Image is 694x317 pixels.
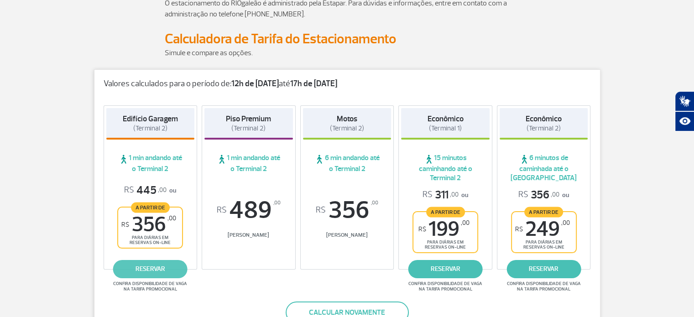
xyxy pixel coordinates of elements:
[273,198,281,208] sup: ,00
[165,47,530,58] p: Simule e compare as opções.
[421,239,470,250] span: para diárias em reservas on-line
[121,214,176,235] span: 356
[426,207,465,217] span: A partir de
[515,225,523,233] sup: R$
[217,205,227,215] sup: R$
[527,124,561,133] span: (Terminal 2)
[303,232,391,239] span: [PERSON_NAME]
[303,198,391,223] span: 356
[428,114,464,124] strong: Econômico
[121,221,129,229] sup: R$
[418,219,470,239] span: 199
[303,153,391,173] span: 6 min andando até o Terminal 2
[290,78,337,89] strong: 17h de [DATE]
[330,124,364,133] span: (Terminal 2)
[675,91,694,131] div: Plugin de acessibilidade da Hand Talk.
[418,225,426,233] sup: R$
[104,79,591,89] p: Valores calculados para o período de: até
[423,188,459,202] span: 311
[407,281,484,292] span: Confira disponibilidade de vaga na tarifa promocional
[123,114,178,124] strong: Edifício Garagem
[133,124,167,133] span: (Terminal 2)
[124,183,167,197] span: 445
[506,260,581,278] a: reservar
[167,214,176,222] sup: ,00
[526,114,562,124] strong: Econômico
[113,260,188,278] a: reservar
[231,124,266,133] span: (Terminal 2)
[337,114,357,124] strong: Motos
[106,153,195,173] span: 1 min andando até o Terminal 2
[371,198,378,208] sup: ,00
[500,153,588,182] span: 6 minutos de caminhada até o [GEOGRAPHIC_DATA]
[226,114,271,124] strong: Piso Premium
[401,153,490,182] span: 15 minutos caminhando até o Terminal 2
[515,219,570,239] span: 249
[524,207,563,217] span: A partir de
[131,202,170,213] span: A partir de
[506,281,582,292] span: Confira disponibilidade de vaga na tarifa promocional
[520,239,568,250] span: para diárias em reservas on-line
[429,124,462,133] span: (Terminal 1)
[675,111,694,131] button: Abrir recursos assistivos.
[204,232,293,239] span: [PERSON_NAME]
[461,219,470,227] sup: ,00
[112,281,188,292] span: Confira disponibilidade de vaga na tarifa promocional
[408,260,483,278] a: reservar
[204,198,293,223] span: 489
[518,188,569,202] p: ou
[518,188,559,202] span: 356
[165,31,530,47] h2: Calculadora de Tarifa do Estacionamento
[561,219,570,227] sup: ,00
[675,91,694,111] button: Abrir tradutor de língua de sinais.
[204,153,293,173] span: 1 min andando até o Terminal 2
[423,188,468,202] p: ou
[126,235,174,245] span: para diárias em reservas on-line
[124,183,176,197] p: ou
[316,205,326,215] sup: R$
[231,78,279,89] strong: 12h de [DATE]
